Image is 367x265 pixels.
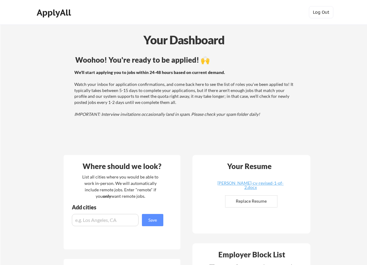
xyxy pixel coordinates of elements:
div: Add cities [72,204,165,210]
em: IMPORTANT: Interview invitations occasionally land in spam. Please check your spam folder daily! [74,112,260,117]
input: e.g. Los Angeles, CA [72,214,139,226]
button: Log Out [309,6,333,18]
div: Your Resume [219,163,280,170]
div: List all cities where you would be able to work in-person. We will automatically include remote j... [78,174,162,199]
strong: only [103,193,111,199]
div: Where should we look? [65,163,179,170]
div: Your Dashboard [1,31,367,49]
div: Watch your inbox for application confirmations, and come back here to see the list of roles you'v... [74,69,295,117]
div: ApplyAll [37,7,73,18]
a: [PERSON_NAME]-cv-revised-1-of-2.docx [214,181,287,190]
div: Employer Block List [195,251,309,258]
button: Save [142,214,163,226]
div: [PERSON_NAME]-cv-revised-1-of-2.docx [214,181,287,190]
strong: We'll start applying you to jobs within 24-48 hours based on current demand. [74,70,225,75]
div: Woohoo! You're ready to be applied! 🙌 [75,56,296,64]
